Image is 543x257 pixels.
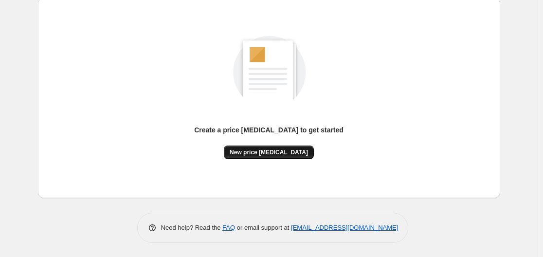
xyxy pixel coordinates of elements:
[161,224,223,231] span: Need help? Read the
[222,224,235,231] a: FAQ
[224,146,314,159] button: New price [MEDICAL_DATA]
[194,125,344,135] p: Create a price [MEDICAL_DATA] to get started
[235,224,291,231] span: or email support at
[291,224,398,231] a: [EMAIL_ADDRESS][DOMAIN_NAME]
[230,148,308,156] span: New price [MEDICAL_DATA]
